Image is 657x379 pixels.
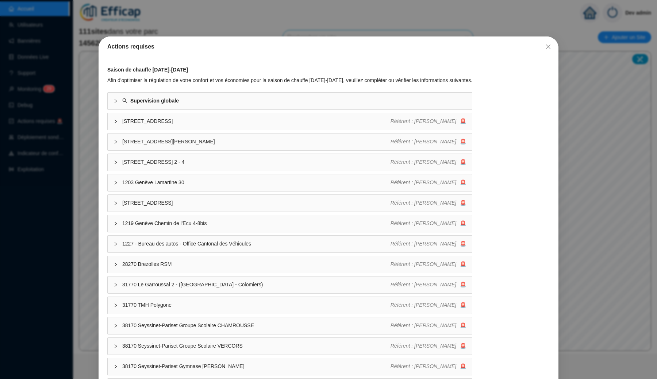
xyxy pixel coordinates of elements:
[114,242,118,246] span: collapsed
[108,358,472,375] div: 38170 Seyssinet-Pariset Gymnase [PERSON_NAME]Référent : [PERSON_NAME]🚨
[108,215,472,232] div: 1219 Genève Chemin de l'Ecu 4-8bisRéférent : [PERSON_NAME]🚨
[391,363,466,370] div: 🚨
[391,281,466,289] div: 🚨
[108,256,472,273] div: 28270 Brezolles RSMRéférent : [PERSON_NAME]🚨
[391,240,466,248] div: 🚨
[108,93,472,109] div: Supervision globale
[391,159,457,165] span: Référent : [PERSON_NAME]
[114,303,118,308] span: collapsed
[391,179,466,186] div: 🚨
[391,118,457,124] span: Référent : [PERSON_NAME]
[391,260,466,268] div: 🚨
[391,282,457,287] span: Référent : [PERSON_NAME]
[122,281,391,289] span: 31770 Le Garroussal 2 - ([GEOGRAPHIC_DATA] - Colomiers)
[114,99,118,103] span: collapsed
[114,119,118,124] span: collapsed
[108,276,472,293] div: 31770 Le Garroussal 2 - ([GEOGRAPHIC_DATA] - Colomiers)Référent : [PERSON_NAME]🚨
[391,158,466,166] div: 🚨
[122,158,391,166] span: [STREET_ADDRESS] 2 - 4
[122,363,391,370] span: 38170 Seyssinet-Pariset Gymnase [PERSON_NAME]
[108,338,472,355] div: 38170 Seyssinet-Pariset Groupe Scolaire VERCORSRéférent : [PERSON_NAME]🚨
[542,44,554,50] span: Fermer
[114,160,118,165] span: collapsed
[122,301,391,309] span: 31770 TMH Polygone
[391,322,466,329] div: 🚨
[108,236,472,252] div: 1227 - Bureau des autos - Office Cantonal des VéhiculesRéférent : [PERSON_NAME]🚨
[114,324,118,328] span: collapsed
[391,138,466,146] div: 🚨
[545,44,551,50] span: close
[107,77,472,84] div: Afin d'optimiser la régulation de votre confort et vos économies pour la saison de chauffe [DATE]...
[114,201,118,205] span: collapsed
[114,181,118,185] span: collapsed
[108,317,472,334] div: 38170 Seyssinet-Pariset Groupe Scolaire CHAMROUSSERéférent : [PERSON_NAME]🚨
[122,179,391,186] span: 1203 Genève Lamartine 30
[391,220,457,226] span: Référent : [PERSON_NAME]
[108,113,472,130] div: [STREET_ADDRESS]Référent : [PERSON_NAME]🚨
[122,240,391,248] span: 1227 - Bureau des autos - Office Cantonal des Véhicules
[114,221,118,226] span: collapsed
[108,134,472,150] div: [STREET_ADDRESS][PERSON_NAME]Référent : [PERSON_NAME]🚨
[391,179,457,185] span: Référent : [PERSON_NAME]
[107,42,550,51] div: Actions requises
[122,117,391,125] span: [STREET_ADDRESS]
[122,199,391,207] span: [STREET_ADDRESS]
[122,220,391,227] span: 1219 Genève Chemin de l'Ecu 4-8bis
[391,220,466,227] div: 🚨
[114,262,118,267] span: collapsed
[391,342,466,350] div: 🚨
[108,297,472,314] div: 31770 TMH PolygoneRéférent : [PERSON_NAME]🚨
[108,195,472,212] div: [STREET_ADDRESS]Référent : [PERSON_NAME]🚨
[391,261,457,267] span: Référent : [PERSON_NAME]
[122,322,391,329] span: 38170 Seyssinet-Pariset Groupe Scolaire CHAMROUSSE
[391,200,457,206] span: Référent : [PERSON_NAME]
[107,67,188,73] strong: Saison de chauffe [DATE]-[DATE]
[391,322,457,328] span: Référent : [PERSON_NAME]
[114,283,118,287] span: collapsed
[391,139,457,144] span: Référent : [PERSON_NAME]
[114,344,118,348] span: collapsed
[122,138,391,146] span: [STREET_ADDRESS][PERSON_NAME]
[114,364,118,369] span: collapsed
[391,199,466,207] div: 🚨
[391,117,466,125] div: 🚨
[391,302,457,308] span: Référent : [PERSON_NAME]
[122,98,127,103] span: search
[391,363,457,369] span: Référent : [PERSON_NAME]
[122,260,391,268] span: 28270 Brezolles RSM
[130,98,179,104] strong: Supervision globale
[391,343,457,349] span: Référent : [PERSON_NAME]
[108,154,472,171] div: [STREET_ADDRESS] 2 - 4Référent : [PERSON_NAME]🚨
[108,174,472,191] div: 1203 Genève Lamartine 30Référent : [PERSON_NAME]🚨
[114,140,118,144] span: collapsed
[542,41,554,53] button: Close
[391,301,466,309] div: 🚨
[391,241,457,247] span: Référent : [PERSON_NAME]
[122,342,391,350] span: 38170 Seyssinet-Pariset Groupe Scolaire VERCORS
